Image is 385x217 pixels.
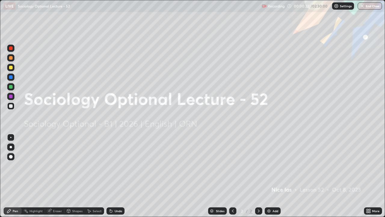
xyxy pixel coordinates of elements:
p: LIVE [5,4,14,8]
div: Slides [216,209,224,212]
div: 2 [249,208,253,214]
div: 2 [239,209,245,213]
img: add-slide-button [266,209,271,213]
button: End Class [358,2,382,10]
div: Pen [13,209,18,212]
div: Select [93,209,102,212]
div: Undo [115,209,122,212]
p: Recording [268,4,285,8]
div: Add [273,209,278,212]
p: Sociology Optional Lecture - 52 [18,4,70,8]
div: Highlight [29,209,43,212]
p: Settings [340,5,352,8]
img: recording.375f2c34.svg [262,4,266,8]
div: / [246,209,248,213]
div: More [372,209,380,212]
div: Shapes [72,209,82,212]
img: class-settings-icons [334,4,339,8]
img: end-class-cross [360,4,365,8]
div: Eraser [53,209,62,212]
